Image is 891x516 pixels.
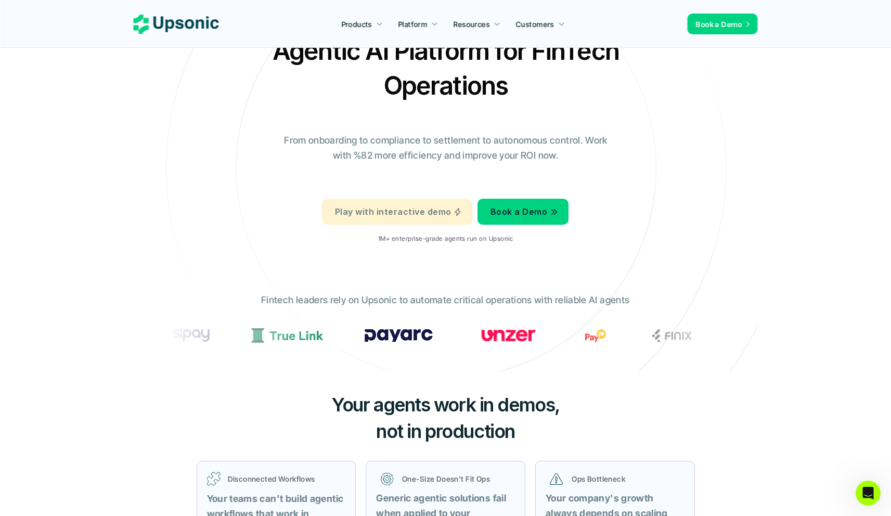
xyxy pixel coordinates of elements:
p: Platform [398,19,427,30]
p: One-Size Doesn’t Fit Ops [402,473,510,484]
p: Resources [454,19,490,30]
p: Products [341,19,372,30]
p: From onboarding to compliance to settlement to autonomous control. Work with %82 more efficiency ... [277,133,615,163]
p: Book a Demo [491,204,548,220]
p: Play with interactive demo [335,204,451,220]
span: Your agents work in demos, [331,393,560,416]
p: Ops Bottleneck [572,473,680,484]
p: Disconnected Workflows [228,473,346,484]
p: Fintech leaders rely on Upsonic to automate critical operations with reliable AI agents [261,293,629,308]
p: 1M+ enterprise-grade agents run on Upsonic [378,235,513,242]
span: not in production [376,420,515,443]
a: Play with interactive demo [322,199,472,225]
a: Book a Demo [688,14,758,34]
p: Book a Demo [696,19,742,30]
h2: Agentic AI Platform for FinTech Operations [264,33,628,103]
iframe: Intercom live chat [856,481,881,506]
a: Products [335,15,389,33]
a: Book a Demo [478,199,569,225]
p: Customers [516,19,554,30]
